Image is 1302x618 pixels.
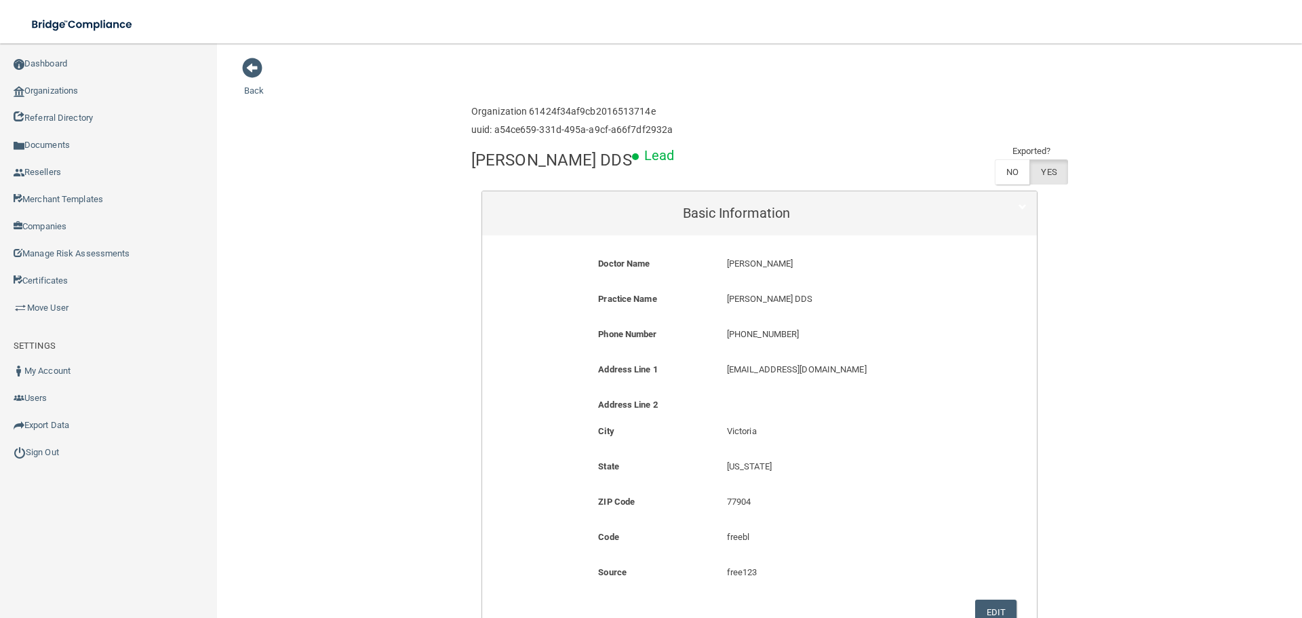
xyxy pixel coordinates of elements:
b: Doctor Name [598,258,650,269]
label: SETTINGS [14,338,56,354]
p: [PHONE_NUMBER] [727,326,964,343]
p: Victoria [727,423,964,440]
img: icon-export.b9366987.png [14,420,24,431]
b: Source [598,567,627,577]
img: ic_user_dark.df1a06c3.png [14,366,24,376]
img: icon-documents.8dae5593.png [14,140,24,151]
img: ic_dashboard_dark.d01f4a41.png [14,59,24,70]
b: Address Line 1 [598,364,657,374]
b: State [598,461,619,471]
img: organization-icon.f8decf85.png [14,86,24,97]
p: [PERSON_NAME] DDS [727,291,964,307]
b: ZIP Code [598,497,635,507]
b: Code [598,532,618,542]
label: NO [995,159,1029,185]
b: City [598,426,614,436]
h4: [PERSON_NAME] DDS [471,151,632,169]
img: ic_power_dark.7ecde6b1.png [14,446,26,459]
p: free123 [727,564,964,581]
p: [PERSON_NAME] [727,256,964,272]
h6: Organization 61424f34af9cb2016513714e [471,107,673,117]
img: ic_reseller.de258add.png [14,168,24,178]
p: freebl [727,529,964,545]
p: [EMAIL_ADDRESS][DOMAIN_NAME] [727,362,964,378]
img: icon-users.e205127d.png [14,393,24,404]
label: YES [1029,159,1067,185]
h5: Basic Information [492,206,981,220]
p: [US_STATE] [727,459,964,475]
p: Lead [644,143,674,168]
b: Address Line 2 [598,400,657,410]
h6: uuid: a54ce659-331d-495a-a9cf-a66f7df2932a [471,125,673,135]
img: briefcase.64adab9b.png [14,301,27,315]
img: bridge_compliance_login_screen.278c3ca4.svg [20,11,145,39]
a: Back [244,69,264,96]
p: 77904 [727,494,964,510]
b: Practice Name [598,294,656,304]
b: Phone Number [598,329,656,339]
a: Basic Information [492,198,1027,229]
td: Exported? [995,143,1068,159]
